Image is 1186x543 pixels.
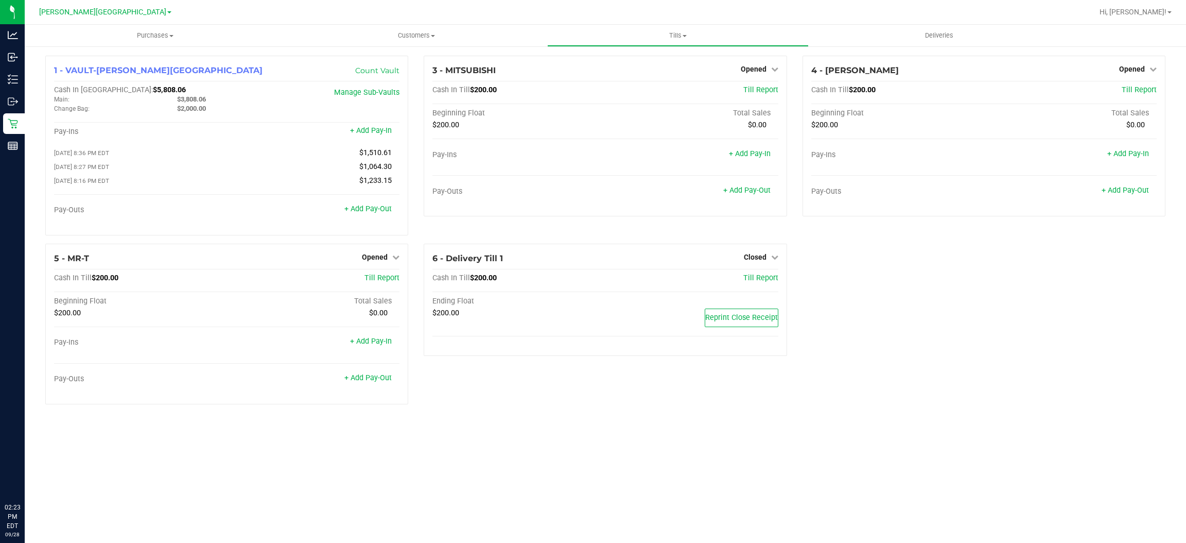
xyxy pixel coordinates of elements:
[748,121,766,129] span: $0.00
[548,31,808,40] span: Tills
[8,96,18,107] inline-svg: Outbound
[344,205,392,213] a: + Add Pay-Out
[54,338,227,347] div: Pay-Ins
[705,313,778,322] span: Reprint Close Receipt
[1119,65,1145,73] span: Opened
[723,186,771,195] a: + Add Pay-Out
[470,86,497,94] span: $200.00
[54,96,69,103] span: Main:
[809,25,1070,46] a: Deliveries
[811,65,899,75] span: 4 - [PERSON_NAME]
[10,461,41,491] iframe: Resource center
[287,31,547,40] span: Customers
[811,86,849,94] span: Cash In Till
[54,297,227,306] div: Beginning Float
[432,109,605,118] div: Beginning Float
[177,105,206,112] span: $2,000.00
[729,149,771,158] a: + Add Pay-In
[54,177,109,184] span: [DATE] 8:16 PM EDT
[359,148,392,157] span: $1,510.61
[1107,149,1149,158] a: + Add Pay-In
[743,274,778,282] a: Till Report
[432,121,459,129] span: $200.00
[8,74,18,84] inline-svg: Inventory
[355,66,399,75] a: Count Vault
[54,309,81,317] span: $200.00
[984,109,1157,118] div: Total Sales
[54,127,227,137] div: Pay-Ins
[5,503,20,531] p: 02:23 PM EDT
[369,309,388,317] span: $0.00
[54,206,227,215] div: Pay-Outs
[54,253,89,263] span: 5 - MR-T
[705,309,778,327] button: Reprint Close Receipt
[54,163,109,171] span: [DATE] 8:27 PM EDT
[1100,8,1166,16] span: Hi, [PERSON_NAME]!
[286,25,548,46] a: Customers
[54,375,227,384] div: Pay-Outs
[350,126,392,135] a: + Add Pay-In
[547,25,809,46] a: Tills
[39,8,166,16] span: [PERSON_NAME][GEOGRAPHIC_DATA]
[432,150,605,160] div: Pay-Ins
[432,253,503,263] span: 6 - Delivery Till 1
[470,274,497,282] span: $200.00
[362,253,388,261] span: Opened
[605,109,778,118] div: Total Sales
[8,118,18,129] inline-svg: Retail
[25,25,286,46] a: Purchases
[1126,121,1145,129] span: $0.00
[8,141,18,151] inline-svg: Reports
[1122,86,1157,94] a: Till Report
[744,253,766,261] span: Closed
[743,86,778,94] a: Till Report
[364,274,399,282] a: Till Report
[811,187,984,196] div: Pay-Outs
[432,309,459,317] span: $200.00
[432,274,470,282] span: Cash In Till
[359,176,392,185] span: $1,233.15
[54,274,92,282] span: Cash In Till
[153,86,186,94] span: $5,808.06
[811,109,984,118] div: Beginning Float
[227,297,400,306] div: Total Sales
[54,105,90,112] span: Change Bag:
[1102,186,1149,195] a: + Add Pay-Out
[849,86,876,94] span: $200.00
[8,30,18,40] inline-svg: Analytics
[344,374,392,382] a: + Add Pay-Out
[432,187,605,196] div: Pay-Outs
[54,86,153,94] span: Cash In [GEOGRAPHIC_DATA]:
[432,297,605,306] div: Ending Float
[911,31,967,40] span: Deliveries
[25,31,286,40] span: Purchases
[8,52,18,62] inline-svg: Inbound
[334,88,399,97] a: Manage Sub-Vaults
[54,65,263,75] span: 1 - VAULT-[PERSON_NAME][GEOGRAPHIC_DATA]
[811,150,984,160] div: Pay-Ins
[54,149,109,157] span: [DATE] 8:36 PM EDT
[432,65,496,75] span: 3 - MITSUBISHI
[350,337,392,346] a: + Add Pay-In
[811,121,838,129] span: $200.00
[177,95,206,103] span: $3,808.06
[741,65,766,73] span: Opened
[359,162,392,171] span: $1,064.30
[5,531,20,538] p: 09/28
[432,86,470,94] span: Cash In Till
[92,274,118,282] span: $200.00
